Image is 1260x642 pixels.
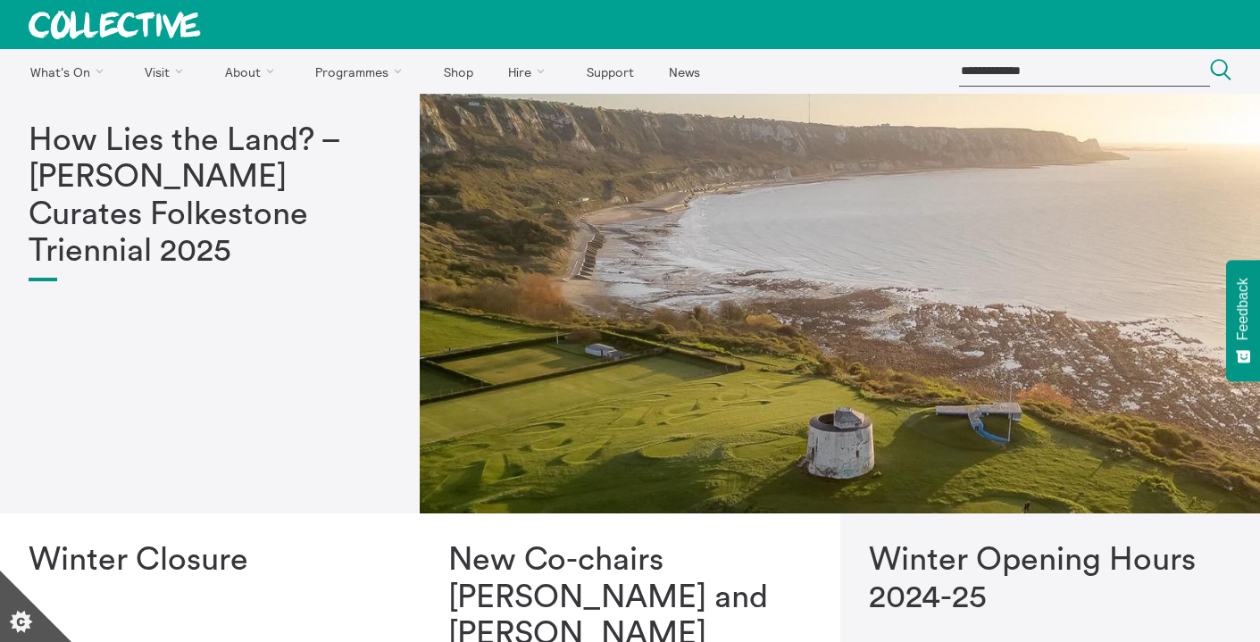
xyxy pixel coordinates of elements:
[300,49,425,94] a: Programmes
[428,49,488,94] a: Shop
[1235,278,1251,340] span: Feedback
[209,49,296,94] a: About
[869,542,1231,616] h1: Winter Opening Hours 2024-25
[14,49,126,94] a: What's On
[493,49,568,94] a: Hire
[29,542,391,579] h1: Winter Closure
[29,122,391,271] h1: How Lies the Land? – [PERSON_NAME] Curates Folkestone Triennial 2025
[653,49,715,94] a: News
[1226,260,1260,381] button: Feedback - Show survey
[571,49,649,94] a: Support
[129,49,206,94] a: Visit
